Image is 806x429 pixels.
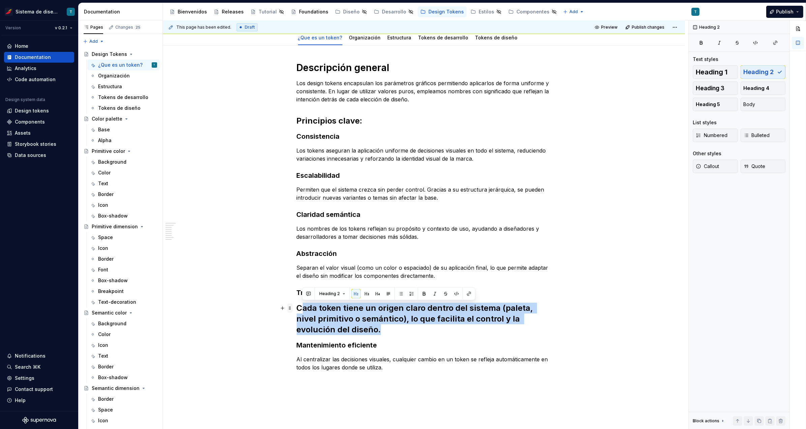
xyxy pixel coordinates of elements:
div: Tokens de desarrollo [416,30,471,44]
div: Estructura [98,83,122,90]
a: Estructura [87,81,160,92]
div: Primitive color [92,148,125,155]
div: Border [98,363,114,370]
a: Diseño [332,6,370,17]
button: Body [741,98,786,111]
p: Los nombres de los tokens reflejan su propósito y contexto de uso, ayudando a diseñadores y desar... [297,225,551,241]
div: Sistema de diseño Iberia [16,8,59,15]
button: Help [4,395,74,406]
span: Heading 4 [744,85,770,92]
a: Box-shadow [87,372,160,383]
div: Block actions [693,416,725,426]
a: Tokens de desarrollo [87,92,160,103]
div: Box-shadow [98,212,128,219]
div: Tokens de diseño [473,30,520,44]
div: Base [98,126,110,133]
a: Semantic dimension [81,383,160,394]
a: Breakpoint [87,286,160,297]
a: Design Tokens [418,6,467,17]
div: Data sources [15,152,46,159]
h2: Cada token tiene un origen claro dentro del sistema (paleta, nivel primitivo o semántico), lo que... [297,303,551,335]
a: Design tokens [4,105,74,116]
div: Color palette [92,115,122,122]
button: Heading 4 [741,81,786,95]
strong: Consistencia [297,132,340,140]
a: Border [87,361,160,372]
div: Color [98,169,111,176]
div: Storybook stories [15,141,56,147]
a: ¿Que es un token? [298,35,342,40]
a: Base [87,124,160,135]
div: Page tree [167,5,560,19]
a: Font [87,264,160,275]
div: Semantic dimension [92,385,140,392]
div: Analytics [15,65,36,72]
div: Notifications [15,353,46,359]
button: Notifications [4,351,74,361]
span: Publish changes [632,25,664,30]
div: T [69,9,72,14]
a: Bienvenidos [167,6,210,17]
div: Border [98,396,114,402]
div: Pages [84,25,103,30]
a: Color [87,167,160,178]
div: Breakpoint [98,288,124,295]
strong: Trazabilidad [297,289,337,297]
button: Heading 3 [693,81,738,95]
a: Code automation [4,74,74,85]
div: Componentes [516,8,549,15]
div: Design Tokens [428,8,464,15]
div: Icon [98,202,108,208]
a: Box-shadow [87,275,160,286]
div: ¿Que es un token? [98,62,143,68]
a: Foundations [288,6,331,17]
div: Space [98,234,113,241]
p: Al centralizar las decisiones visuales, cualquier cambio en un token se refleja automáticamente e... [297,355,551,371]
div: Documentation [84,8,160,15]
button: Quote [741,160,786,173]
button: Contact support [4,384,74,395]
div: Block actions [693,418,719,424]
a: Color [87,329,160,340]
a: Tokens de diseño [475,35,518,40]
a: Primitive dimension [81,221,160,232]
img: 55604660-494d-44a9-beb2-692398e9940a.png [5,8,13,16]
span: Body [744,101,755,108]
span: Heading 1 [696,69,727,75]
div: List styles [693,119,717,126]
div: Tokens de diseño [98,105,141,111]
a: Data sources [4,150,74,161]
a: Organización [349,35,381,40]
div: Foundations [299,8,328,15]
a: Primitive color [81,146,160,157]
button: v 0.2.1 [52,23,76,33]
div: Assets [15,130,31,136]
div: Alpha [98,137,112,144]
p: Los design tokens encapsulan los parámetros gráficos permitiendo aplicarlos de forma uniforme y c... [297,79,551,103]
button: Sistema de diseño IberiaT [1,4,77,19]
a: Text-decoration [87,297,160,307]
a: Releases [211,6,246,17]
div: Color [98,331,111,338]
a: Color palette [81,113,160,124]
svg: Supernova Logo [22,417,56,424]
div: Bienvenidos [178,8,207,15]
div: Version [5,25,21,31]
div: Contact support [15,386,53,393]
div: Releases [222,8,244,15]
h1: Descripción general [297,62,551,74]
div: T [694,9,697,14]
a: Assets [4,128,74,138]
div: Text styles [693,56,718,63]
span: This page has been edited. [176,25,231,30]
button: Heading 1 [693,65,738,79]
button: Search ⌘K [4,362,74,372]
div: Text [98,180,108,187]
a: Tokens de desarrollo [418,35,469,40]
a: Icon [87,340,160,351]
span: Quote [744,163,766,170]
button: Bulleted [741,129,786,142]
div: Box-shadow [98,277,128,284]
strong: Abstracción [297,250,337,258]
